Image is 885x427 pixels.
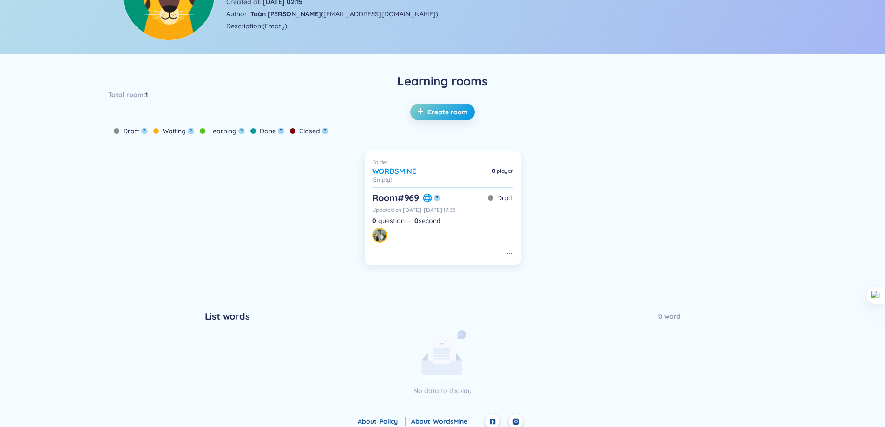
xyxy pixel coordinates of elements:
[414,216,441,226] div: second
[226,21,262,31] span: Description :
[358,416,406,427] div: About
[209,126,236,136] span: Learning
[372,166,417,176] h6: WordsMine
[278,128,284,134] button: ?
[373,229,386,242] img: avatar
[427,107,468,117] span: Create room
[414,217,419,225] strong: 0
[205,310,250,323] div: List words
[372,228,387,243] a: avatar
[372,206,513,214] div: Updated on [DATE] [DATE] 17:33
[372,216,405,226] div: question
[108,90,145,100] span: Total room :
[372,158,513,166] div: Folder
[372,191,419,204] h6: Room # 969
[434,195,440,201] button: ?
[658,311,662,322] span: 0
[299,126,320,136] span: Closed
[145,90,148,100] span: 1
[497,193,513,203] span: Draft
[238,128,245,134] button: ?
[163,126,186,136] span: Waiting
[372,176,513,184] div: (Empty)
[417,107,427,117] span: plus
[372,216,513,226] div: -
[262,21,287,31] div: (Empty)
[260,126,276,136] span: Done
[410,104,475,120] button: Create room
[433,417,475,426] a: WordsMine
[372,191,513,226] a: Room#969?DraftUpdated on [DATE] [DATE] 17:330 question-0second
[322,128,328,134] button: ?
[411,416,475,427] div: About
[250,10,321,18] b: Toàn [PERSON_NAME]
[141,128,148,134] button: ?
[108,73,777,90] span: Learning rooms
[226,9,438,19] div: Author : ( [EMAIL_ADDRESS][DOMAIN_NAME] )
[492,167,497,174] strong: 0
[372,217,376,225] strong: 0
[188,128,194,134] button: ?
[380,417,406,426] a: Policy
[315,386,570,396] p: No data to display
[658,311,681,322] div: word
[123,126,139,136] span: Draft
[492,167,513,175] div: player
